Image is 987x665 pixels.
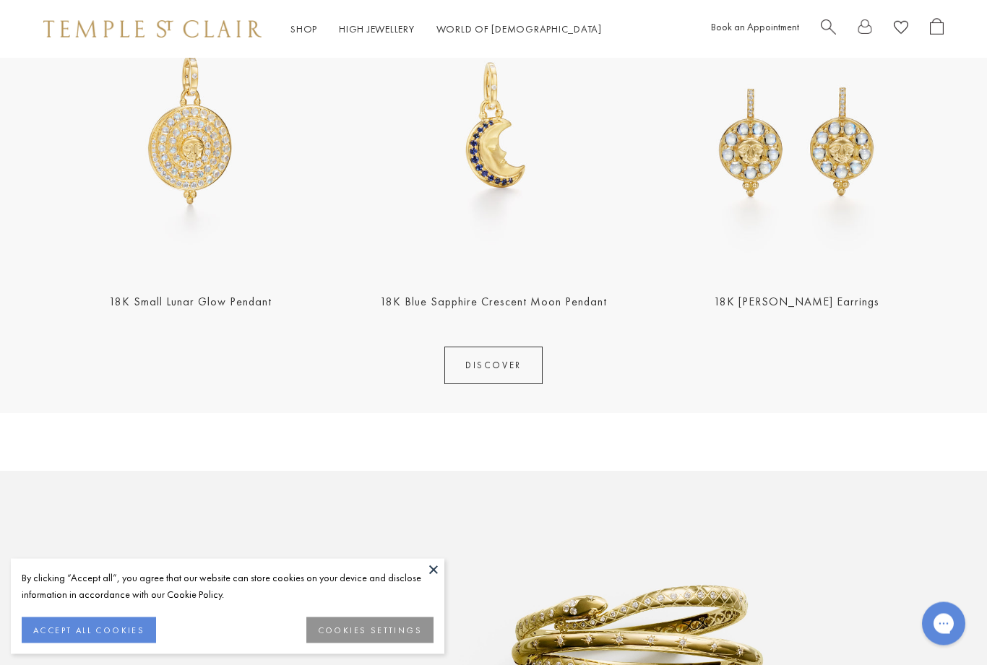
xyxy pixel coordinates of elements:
a: 18K [PERSON_NAME] Earrings [714,295,879,310]
a: World of [DEMOGRAPHIC_DATA]World of [DEMOGRAPHIC_DATA] [436,22,602,35]
iframe: Gorgias live chat messenger [915,597,973,651]
button: ACCEPT ALL COOKIES [22,617,156,643]
a: Search [821,18,836,40]
a: Book an Appointment [711,20,799,33]
a: DISCOVER [444,347,543,385]
img: Temple St. Clair [43,20,262,38]
a: 18K Blue Sapphire Crescent Moon Pendant [380,295,607,310]
a: High JewelleryHigh Jewellery [339,22,415,35]
a: 18K Small Lunar Glow Pendant [109,295,272,310]
a: ShopShop [290,22,317,35]
button: COOKIES SETTINGS [306,617,434,643]
nav: Main navigation [290,20,602,38]
div: By clicking “Accept all”, you agree that our website can store cookies on your device and disclos... [22,570,434,603]
a: Open Shopping Bag [930,18,944,40]
a: View Wishlist [894,18,908,40]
